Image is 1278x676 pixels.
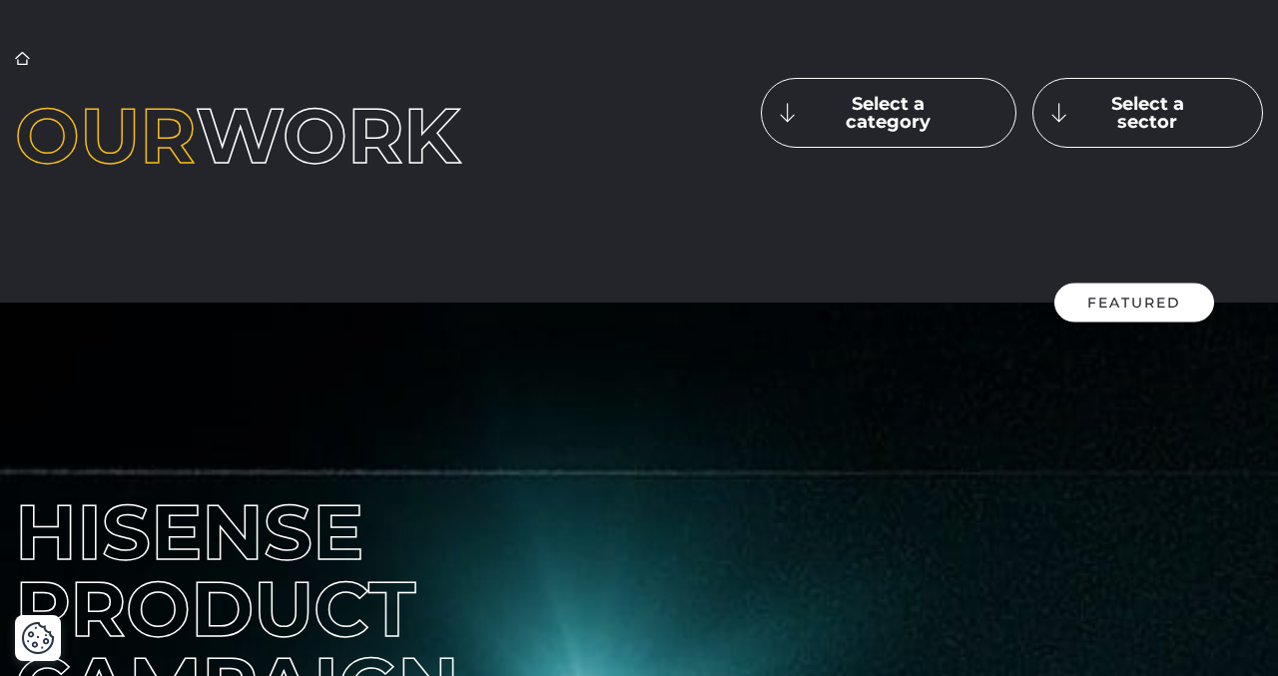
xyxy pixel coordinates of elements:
[15,89,196,182] span: Our
[761,78,1016,148] button: Select a category
[15,51,30,66] a: Home
[21,621,55,655] img: Revisit consent button
[15,98,517,175] h1: work
[21,621,55,655] button: Cookie Settings
[1032,78,1263,148] button: Select a sector
[1054,283,1214,322] div: Featured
